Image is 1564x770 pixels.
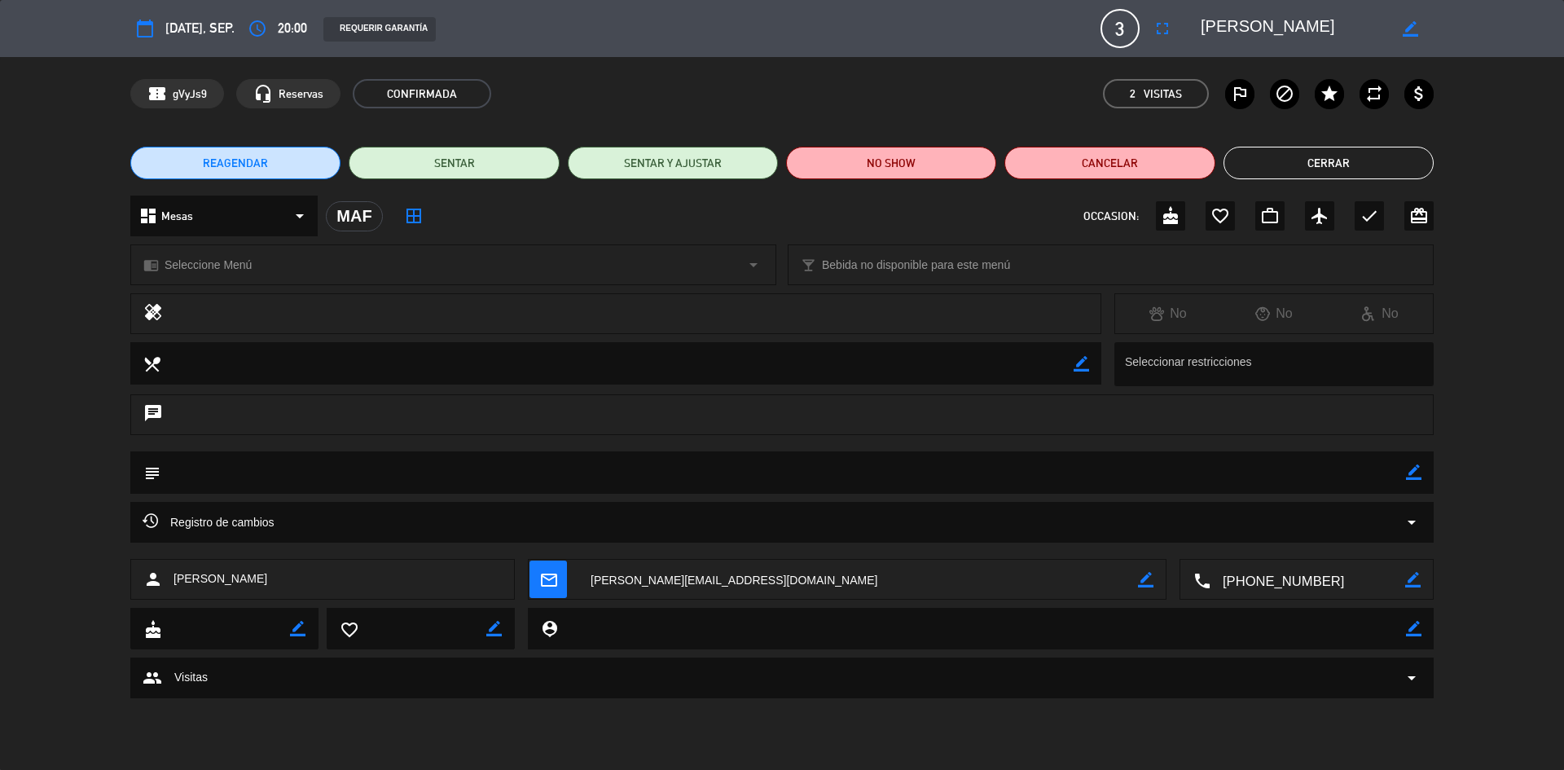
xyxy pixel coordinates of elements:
i: local_dining [143,354,160,372]
span: [PERSON_NAME] [174,570,267,588]
div: No [1115,303,1221,324]
span: Mesas [161,207,193,226]
i: border_color [1405,572,1421,587]
i: arrow_drop_down [744,255,763,275]
button: SENTAR Y AJUSTAR [568,147,778,179]
i: border_all [404,206,424,226]
i: calendar_today [135,19,155,38]
i: dashboard [138,206,158,226]
i: border_color [1074,356,1089,372]
i: outlined_flag [1230,84,1250,103]
i: border_color [1406,464,1421,480]
i: border_color [1403,21,1418,37]
i: check [1360,206,1379,226]
i: access_time [248,19,267,38]
div: No [1221,303,1327,324]
button: Cancelar [1004,147,1215,179]
span: 20:00 [278,17,307,39]
button: NO SHOW [786,147,996,179]
span: 2 [1130,85,1136,103]
span: 3 [1101,9,1140,48]
span: Seleccione Menú [165,256,252,275]
button: access_time [243,14,272,43]
i: cake [1161,206,1180,226]
i: star [1320,84,1339,103]
i: attach_money [1409,84,1429,103]
button: fullscreen [1148,14,1177,43]
i: favorite_border [1210,206,1230,226]
i: airplanemode_active [1310,206,1329,226]
i: arrow_drop_down [1402,513,1421,532]
button: calendar_today [130,14,160,43]
i: border_color [486,621,502,636]
i: cake [143,620,161,638]
i: healing [143,302,163,325]
i: border_color [1138,572,1153,587]
i: fullscreen [1153,19,1172,38]
span: confirmation_number [147,84,167,103]
div: REQUERIR GARANTÍA [323,17,436,42]
i: person [143,570,163,589]
em: Visitas [1144,85,1182,103]
i: local_bar [801,257,816,273]
i: card_giftcard [1409,206,1429,226]
span: gVyJs9 [173,85,207,103]
i: block [1275,84,1294,103]
i: local_phone [1193,571,1210,589]
button: SENTAR [349,147,559,179]
span: arrow_drop_down [1402,668,1421,688]
i: border_color [290,621,305,636]
i: border_color [1406,621,1421,636]
span: Visitas [174,668,208,687]
span: Registro de cambios [143,513,275,532]
button: REAGENDAR [130,147,340,179]
span: Reservas [279,85,323,103]
span: REAGENDAR [203,155,268,172]
span: [DATE], sep. [165,17,235,39]
i: arrow_drop_down [290,206,310,226]
button: Cerrar [1224,147,1434,179]
i: work_outline [1260,206,1280,226]
div: No [1327,303,1433,324]
i: subject [143,464,160,482]
span: CONFIRMADA [353,79,491,108]
div: MAF [326,201,383,231]
i: favorite_border [340,620,358,638]
i: chat [143,403,163,426]
i: person_pin [540,619,558,637]
i: headset_mic [253,84,273,103]
span: OCCASION: [1083,207,1139,226]
span: group [143,668,162,688]
span: Bebida no disponible para este menú [822,256,1010,275]
i: chrome_reader_mode [143,257,159,273]
i: repeat [1364,84,1384,103]
i: mail_outline [539,570,557,588]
